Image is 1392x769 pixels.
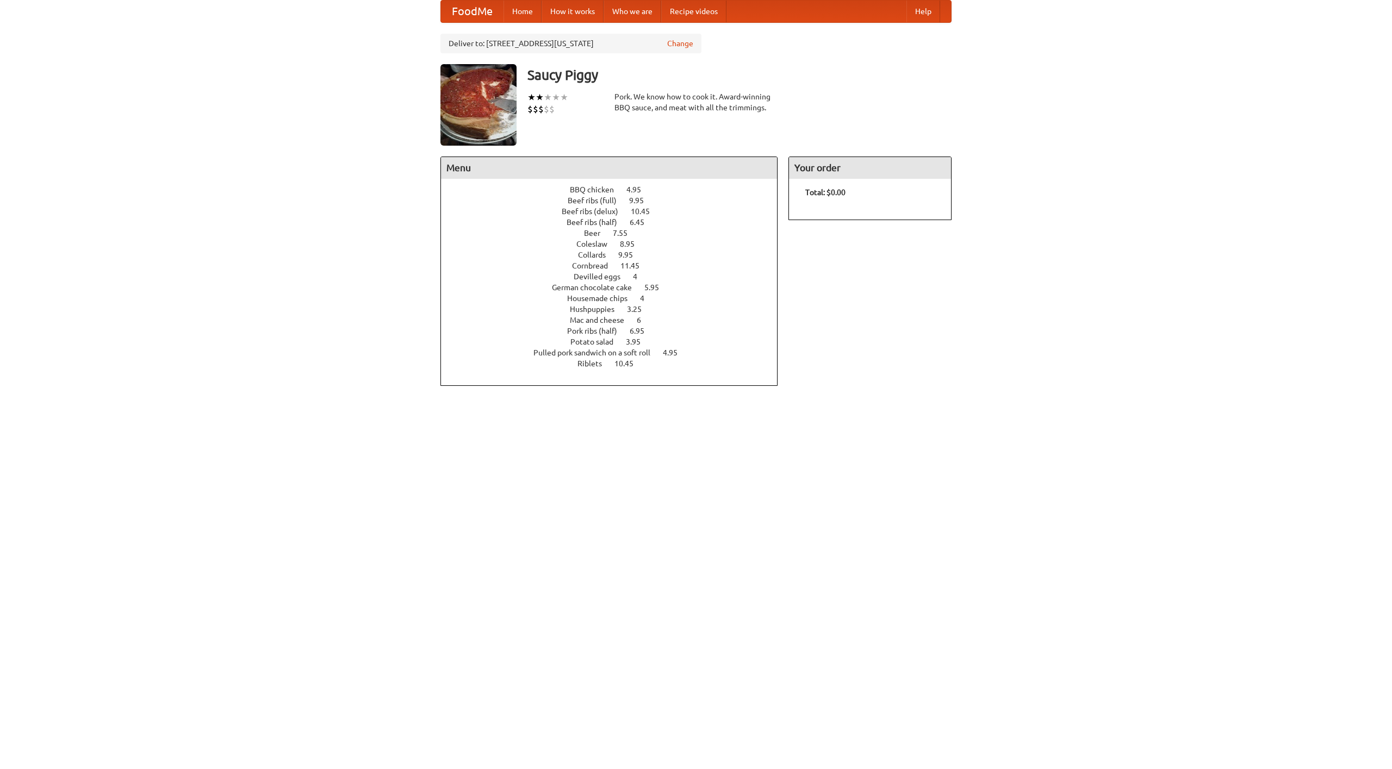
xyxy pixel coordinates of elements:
span: 6.45 [630,218,655,227]
a: Housemade chips 4 [567,294,664,303]
li: ★ [552,91,560,103]
span: 3.25 [627,305,652,314]
li: $ [533,103,538,115]
a: Change [667,38,693,49]
li: $ [549,103,555,115]
img: angular.jpg [440,64,517,146]
span: 3.95 [626,337,651,346]
a: Who we are [604,1,661,22]
a: Riblets 10.45 [577,359,654,368]
span: 4 [633,272,648,281]
span: 7.55 [613,229,638,237]
li: $ [544,103,549,115]
span: Pork ribs (half) [567,327,628,335]
a: Pork ribs (half) 6.95 [567,327,664,335]
span: Beef ribs (half) [567,218,628,227]
a: Beef ribs (full) 9.95 [568,196,664,205]
h3: Saucy Piggy [527,64,952,86]
span: Beef ribs (full) [568,196,627,205]
a: Cornbread 11.45 [572,261,660,270]
span: Riblets [577,359,613,368]
span: Hushpuppies [570,305,625,314]
a: German chocolate cake 5.95 [552,283,679,292]
a: Beef ribs (delux) 10.45 [562,207,670,216]
span: 9.95 [618,251,644,259]
span: 6.95 [630,327,655,335]
a: Coleslaw 8.95 [576,240,655,248]
span: Mac and cheese [570,316,635,324]
span: Devilled eggs [574,272,631,281]
a: BBQ chicken 4.95 [570,185,661,194]
li: ★ [536,91,544,103]
h4: Your order [789,157,951,179]
a: Home [504,1,542,22]
span: Housemade chips [567,294,638,303]
a: Mac and cheese 6 [570,316,661,324]
a: Potato salad 3.95 [570,337,661,346]
a: FoodMe [441,1,504,22]
span: 10.45 [614,359,644,368]
a: Beef ribs (half) 6.45 [567,218,664,227]
a: Collards 9.95 [578,251,653,259]
span: 8.95 [620,240,645,248]
span: 4.95 [626,185,652,194]
li: ★ [527,91,536,103]
span: 4 [640,294,655,303]
span: Pulled pork sandwich on a soft roll [533,348,661,357]
a: Help [906,1,940,22]
li: ★ [560,91,568,103]
span: Collards [578,251,617,259]
a: Recipe videos [661,1,726,22]
li: $ [527,103,533,115]
a: Beer 7.55 [584,229,648,237]
span: Cornbread [572,261,619,270]
span: 6 [637,316,652,324]
div: Pork. We know how to cook it. Award-winning BBQ sauce, and meat with all the trimmings. [614,91,778,113]
li: ★ [544,91,552,103]
span: Beef ribs (delux) [562,207,629,216]
a: Devilled eggs 4 [574,272,657,281]
b: Total: $0.00 [805,188,846,197]
h4: Menu [441,157,777,179]
span: 10.45 [631,207,661,216]
span: Coleslaw [576,240,618,248]
span: German chocolate cake [552,283,643,292]
span: 4.95 [663,348,688,357]
a: Pulled pork sandwich on a soft roll 4.95 [533,348,698,357]
li: $ [538,103,544,115]
span: 11.45 [620,261,650,270]
a: How it works [542,1,604,22]
span: Beer [584,229,611,237]
span: 5.95 [644,283,670,292]
span: BBQ chicken [570,185,625,194]
a: Hushpuppies 3.25 [570,305,662,314]
div: Deliver to: [STREET_ADDRESS][US_STATE] [440,34,701,53]
span: Potato salad [570,337,624,346]
span: 9.95 [629,196,655,205]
